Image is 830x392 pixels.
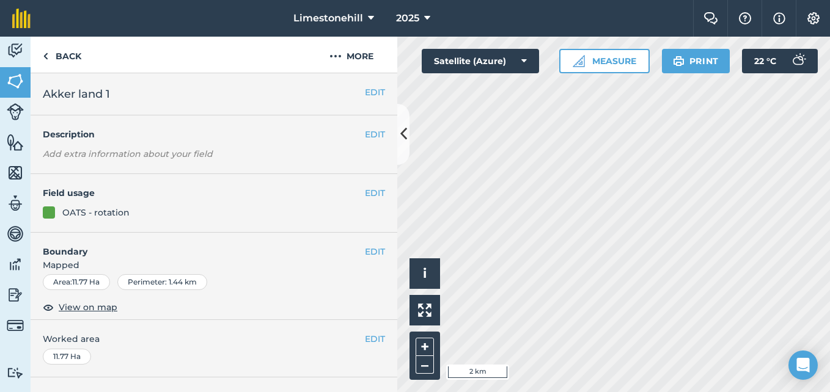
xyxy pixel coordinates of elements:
[43,274,110,290] div: Area : 11.77 Ha
[418,303,432,317] img: Four arrows, one pointing top left, one top right, one bottom right and the last bottom left
[673,54,685,68] img: svg+xml;base64,PHN2ZyB4bWxucz0iaHR0cDovL3d3dy53My5vcmcvMjAwMC9zdmciIHdpZHRoPSIxOSIgaGVpZ2h0PSIyNC...
[7,42,24,60] img: svg+xml;base64,PD94bWwgdmVyc2lvbj0iMS4wIiBlbmNvZGluZz0idXRmLTgiPz4KPCEtLSBHZW5lcmF0b3I6IEFkb2JlIE...
[786,49,810,73] img: svg+xml;base64,PD94bWwgdmVyc2lvbj0iMS4wIiBlbmNvZGluZz0idXRmLTgiPz4KPCEtLSBHZW5lcmF0b3I6IEFkb2JlIE...
[409,258,440,289] button: i
[31,258,397,272] span: Mapped
[43,148,213,159] em: Add extra information about your field
[742,49,818,73] button: 22 °C
[43,300,54,314] img: svg+xml;base64,PHN2ZyB4bWxucz0iaHR0cDovL3d3dy53My5vcmcvMjAwMC9zdmciIHdpZHRoPSIxOCIgaGVpZ2h0PSIyNC...
[7,367,24,379] img: svg+xml;base64,PD94bWwgdmVyc2lvbj0iMS4wIiBlbmNvZGluZz0idXRmLTgiPz4KPCEtLSBHZW5lcmF0b3I6IEFkb2JlIE...
[43,85,110,103] span: Akker land 1
[43,186,365,200] h4: Field usage
[293,11,363,26] span: Limestonehill
[788,350,818,380] div: Open Intercom Messenger
[396,11,419,26] span: 2025
[43,300,117,314] button: View on map
[423,266,427,281] span: i
[416,356,434,374] button: –
[773,11,785,26] img: svg+xml;base64,PHN2ZyB4bWxucz0iaHR0cDovL3d3dy53My5vcmcvMjAwMC9zdmciIHdpZHRoPSIxNyIgaGVpZ2h0PSIxNy...
[7,286,24,304] img: svg+xml;base64,PD94bWwgdmVyc2lvbj0iMS4wIiBlbmNvZGluZz0idXRmLTgiPz4KPCEtLSBHZW5lcmF0b3I6IEFkb2JlIE...
[365,85,385,99] button: EDIT
[662,49,730,73] button: Print
[703,12,718,24] img: Two speech bubbles overlapping with the left bubble in the forefront
[43,49,48,64] img: svg+xml;base64,PHN2ZyB4bWxucz0iaHR0cDovL3d3dy53My5vcmcvMjAwMC9zdmciIHdpZHRoPSI5IiBoZWlnaHQ9IjI0Ii...
[62,206,130,219] div: OATS - rotation
[7,72,24,90] img: svg+xml;base64,PHN2ZyB4bWxucz0iaHR0cDovL3d3dy53My5vcmcvMjAwMC9zdmciIHdpZHRoPSI1NiIgaGVpZ2h0PSI2MC...
[12,9,31,28] img: fieldmargin Logo
[7,194,24,212] img: svg+xml;base64,PD94bWwgdmVyc2lvbj0iMS4wIiBlbmNvZGluZz0idXRmLTgiPz4KPCEtLSBHZW5lcmF0b3I6IEFkb2JlIE...
[7,255,24,274] img: svg+xml;base64,PD94bWwgdmVyc2lvbj0iMS4wIiBlbmNvZGluZz0idXRmLTgiPz4KPCEtLSBHZW5lcmF0b3I6IEFkb2JlIE...
[365,332,385,346] button: EDIT
[806,12,821,24] img: A cog icon
[7,317,24,334] img: svg+xml;base64,PD94bWwgdmVyc2lvbj0iMS4wIiBlbmNvZGluZz0idXRmLTgiPz4KPCEtLSBHZW5lcmF0b3I6IEFkb2JlIE...
[754,49,776,73] span: 22 ° C
[43,349,91,365] div: 11.77 Ha
[7,225,24,243] img: svg+xml;base64,PD94bWwgdmVyc2lvbj0iMS4wIiBlbmNvZGluZz0idXRmLTgiPz4KPCEtLSBHZW5lcmF0b3I6IEFkb2JlIE...
[31,37,94,73] a: Back
[329,49,342,64] img: svg+xml;base64,PHN2ZyB4bWxucz0iaHR0cDovL3d3dy53My5vcmcvMjAwMC9zdmciIHdpZHRoPSIyMCIgaGVpZ2h0PSIyNC...
[306,37,397,73] button: More
[573,55,585,67] img: Ruler icon
[365,186,385,200] button: EDIT
[59,300,117,314] span: View on map
[117,274,207,290] div: Perimeter : 1.44 km
[365,128,385,141] button: EDIT
[43,332,385,346] span: Worked area
[738,12,752,24] img: A question mark icon
[7,103,24,120] img: svg+xml;base64,PD94bWwgdmVyc2lvbj0iMS4wIiBlbmNvZGluZz0idXRmLTgiPz4KPCEtLSBHZW5lcmF0b3I6IEFkb2JlIE...
[7,133,24,151] img: svg+xml;base64,PHN2ZyB4bWxucz0iaHR0cDovL3d3dy53My5vcmcvMjAwMC9zdmciIHdpZHRoPSI1NiIgaGVpZ2h0PSI2MC...
[416,338,434,356] button: +
[43,128,385,141] h4: Description
[559,49,650,73] button: Measure
[365,245,385,258] button: EDIT
[31,233,365,258] h4: Boundary
[7,164,24,182] img: svg+xml;base64,PHN2ZyB4bWxucz0iaHR0cDovL3d3dy53My5vcmcvMjAwMC9zdmciIHdpZHRoPSI1NiIgaGVpZ2h0PSI2MC...
[422,49,539,73] button: Satellite (Azure)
